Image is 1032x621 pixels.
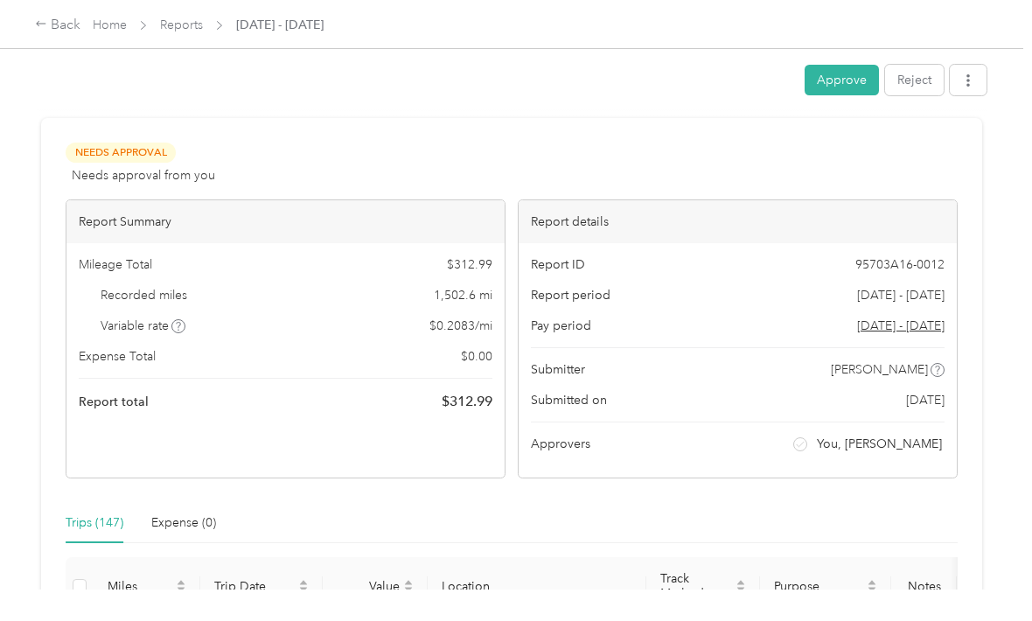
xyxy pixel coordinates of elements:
[101,317,186,336] span: Variable rate
[94,558,200,617] th: Miles
[531,361,585,380] span: Submitter
[857,287,945,305] span: [DATE] - [DATE]
[461,348,492,366] span: $ 0.00
[774,580,863,595] span: Purpose
[337,580,400,595] span: Value
[867,578,877,589] span: caret-up
[531,287,610,305] span: Report period
[66,201,505,244] div: Report Summary
[72,167,215,185] span: Needs approval from you
[817,436,942,454] span: You, [PERSON_NAME]
[403,585,414,596] span: caret-down
[108,580,172,595] span: Miles
[160,18,203,33] a: Reports
[66,143,176,164] span: Needs Approval
[101,287,187,305] span: Recorded miles
[79,394,149,412] span: Report total
[447,256,492,275] span: $ 312.99
[298,585,309,596] span: caret-down
[736,578,746,589] span: caret-up
[857,317,945,336] span: Go to pay period
[236,17,324,35] span: [DATE] - [DATE]
[403,578,414,589] span: caret-up
[298,578,309,589] span: caret-up
[736,585,746,596] span: caret-down
[906,392,945,410] span: [DATE]
[531,317,591,336] span: Pay period
[519,201,957,244] div: Report details
[200,558,323,617] th: Trip Date
[35,16,80,37] div: Back
[934,523,1032,621] iframe: Everlance-gr Chat Button Frame
[531,392,607,410] span: Submitted on
[323,558,428,617] th: Value
[176,585,186,596] span: caret-down
[442,392,492,413] span: $ 312.99
[660,572,732,602] span: Track Method
[79,256,152,275] span: Mileage Total
[885,66,944,96] button: Reject
[867,585,877,596] span: caret-down
[531,436,590,454] span: Approvers
[151,514,216,534] div: Expense (0)
[855,256,945,275] span: 95703A16-0012
[646,558,760,617] th: Track Method
[760,558,891,617] th: Purpose
[831,361,928,380] span: [PERSON_NAME]
[805,66,879,96] button: Approve
[531,256,585,275] span: Report ID
[434,287,492,305] span: 1,502.6 mi
[429,317,492,336] span: $ 0.2083 / mi
[66,514,123,534] div: Trips (147)
[93,18,127,33] a: Home
[891,558,957,617] th: Notes
[79,348,156,366] span: Expense Total
[176,578,186,589] span: caret-up
[214,580,295,595] span: Trip Date
[428,558,646,617] th: Location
